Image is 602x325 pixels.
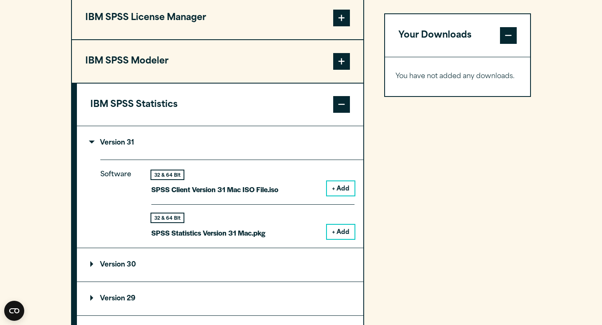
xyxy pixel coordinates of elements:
[100,169,138,232] p: Software
[151,227,265,239] p: SPSS Statistics Version 31 Mac.pkg
[77,248,363,282] summary: Version 30
[77,84,363,126] button: IBM SPSS Statistics
[385,14,530,57] button: Your Downloads
[77,126,363,160] summary: Version 31
[4,301,24,321] button: Open CMP widget
[327,181,355,196] button: + Add
[151,170,184,179] div: 32 & 64 Bit
[395,71,520,83] p: You have not added any downloads.
[90,140,134,146] p: Version 31
[72,40,363,83] button: IBM SPSS Modeler
[385,57,530,96] div: Your Downloads
[77,282,363,315] summary: Version 29
[90,295,135,302] p: Version 29
[151,183,278,196] p: SPSS Client Version 31 Mac ISO File.iso
[151,213,184,222] div: 32 & 64 Bit
[327,225,355,239] button: + Add
[90,262,136,268] p: Version 30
